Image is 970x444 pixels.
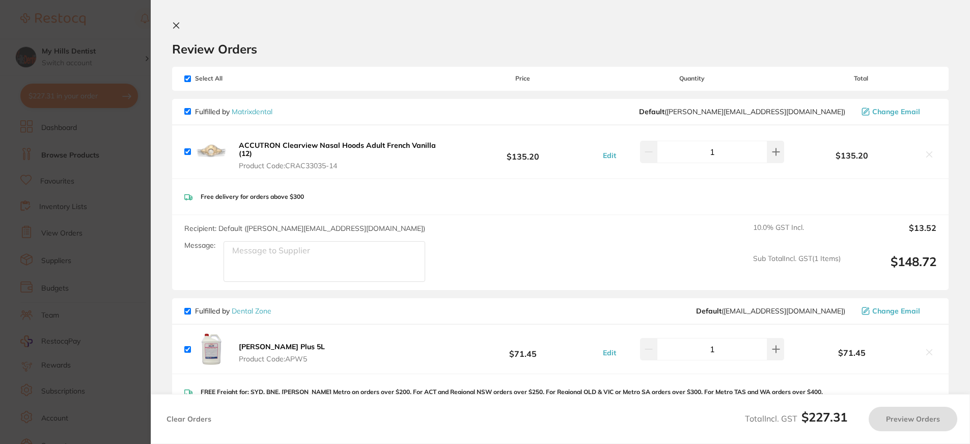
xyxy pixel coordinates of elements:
span: Total Incl. GST [745,413,847,424]
a: Matrixdental [232,107,272,116]
span: hello@dentalzone.com.au [696,307,845,315]
b: ACCUTRON Clearview Nasal Hoods Adult French Vanilla (12) [239,141,436,158]
p: Fulfilled by [195,307,271,315]
span: Change Email [872,307,920,315]
span: 10.0 % GST Incl. [753,223,841,246]
span: Quantity [598,75,786,82]
span: Product Code: APW5 [239,355,325,363]
b: [PERSON_NAME] Plus 5L [239,342,325,351]
p: Free delivery for orders above $300 [201,193,304,200]
b: Default [696,306,722,316]
label: Message: [184,241,215,250]
span: Sub Total Incl. GST ( 1 Items) [753,254,841,282]
output: $148.72 [849,254,936,282]
b: $135.20 [448,142,598,161]
b: Default [639,107,664,116]
span: Select All [184,75,286,82]
button: Change Email [858,306,936,316]
p: FREE Freight for: SYD, BNE, [PERSON_NAME] Metro on orders over $200. For ACT and Regional NSW ord... [201,388,823,396]
b: $71.45 [448,340,598,359]
button: Change Email [858,107,936,116]
button: [PERSON_NAME] Plus 5L Product Code:APW5 [236,342,328,363]
span: Product Code: CRAC33035-14 [239,162,445,170]
button: Edit [600,348,619,357]
button: Edit [600,151,619,160]
p: Fulfilled by [195,108,272,116]
b: $227.31 [801,409,847,425]
span: Recipient: Default ( [PERSON_NAME][EMAIL_ADDRESS][DOMAIN_NAME] ) [184,224,425,233]
img: Z21ibWVtZw [195,333,228,365]
output: $13.52 [849,223,936,246]
h2: Review Orders [172,41,949,57]
span: Total [786,75,936,82]
span: Change Email [872,108,920,116]
button: Clear Orders [163,407,214,431]
button: Preview Orders [869,407,957,431]
span: Price [448,75,598,82]
button: ACCUTRON Clearview Nasal Hoods Adult French Vanilla (12) Product Code:CRAC33035-14 [236,141,448,170]
span: peter@matrixdental.com.au [639,108,845,116]
b: $71.45 [786,348,918,357]
b: $135.20 [786,151,918,160]
img: bzVmb2ZieA [195,136,228,168]
a: Dental Zone [232,306,271,316]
